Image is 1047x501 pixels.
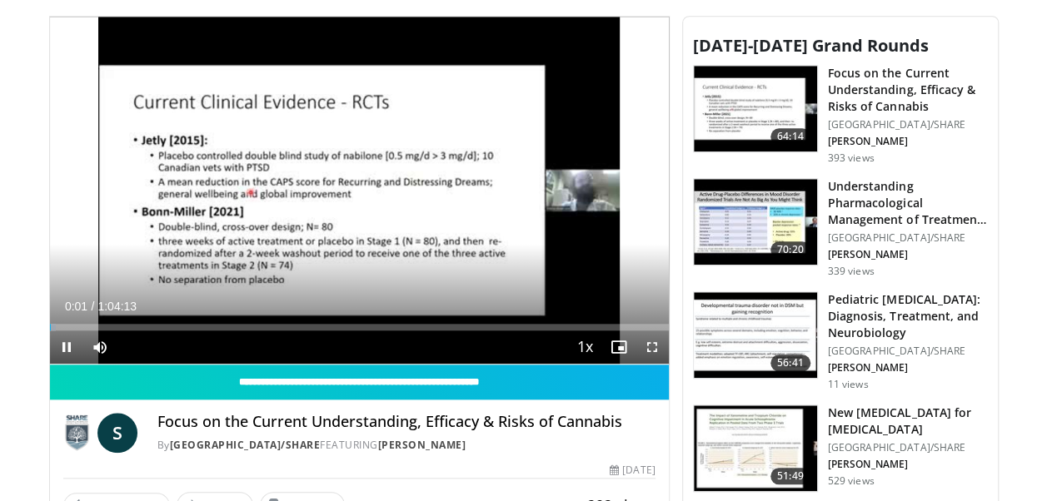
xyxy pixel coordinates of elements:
[828,65,988,115] h3: Focus on the Current Understanding, Efficacy & Risks of Cannabis
[828,404,988,438] h3: New [MEDICAL_DATA] for [MEDICAL_DATA]
[770,468,810,484] span: 51:49
[828,474,875,488] p: 529 views
[97,300,137,313] span: 1:04:13
[694,66,817,152] img: ea975eac-2359-4560-8ba3-a524982d4704.150x105_q85_crop-smart_upscale.jpg
[828,231,988,245] p: [GEOGRAPHIC_DATA]/SHARE
[828,248,988,261] p: [PERSON_NAME]
[693,178,988,278] a: 70:20 Understanding Pharmacological Management of Treatment Refractory Moo… [GEOGRAPHIC_DATA]/SHA...
[828,178,988,228] h3: Understanding Pharmacological Management of Treatment Refractory Moo…
[828,135,988,148] p: [PERSON_NAME]
[828,345,988,358] p: [GEOGRAPHIC_DATA]/SHARE
[828,441,988,454] p: [GEOGRAPHIC_DATA]/SHARE
[693,65,988,165] a: 64:14 Focus on the Current Understanding, Efficacy & Risks of Cannabis [GEOGRAPHIC_DATA]/SHARE [P...
[92,300,95,313] span: /
[828,151,875,165] p: 393 views
[693,404,988,493] a: 51:49 New [MEDICAL_DATA] for [MEDICAL_DATA] [GEOGRAPHIC_DATA]/SHARE [PERSON_NAME] 529 views
[770,355,810,371] span: 56:41
[569,330,602,364] button: Playback Rate
[828,118,988,131] p: [GEOGRAPHIC_DATA]/SHARE
[828,378,869,391] p: 11 views
[50,330,83,364] button: Pause
[50,17,669,365] video-js: Video Player
[50,324,669,330] div: Progress Bar
[694,405,817,492] img: dd36978a-5402-4304-807f-d95aa053839a.150x105_q85_crop-smart_upscale.jpg
[97,413,137,453] a: S
[828,265,875,278] p: 339 views
[636,330,669,364] button: Fullscreen
[770,241,810,258] span: 70:20
[83,330,117,364] button: Mute
[828,361,988,375] p: [PERSON_NAME]
[157,438,656,453] div: By FEATURING
[828,458,988,471] p: [PERSON_NAME]
[694,292,817,379] img: db951fbd-5f18-43da-ae41-9f1039950614.150x105_q85_crop-smart_upscale.jpg
[610,463,655,478] div: [DATE]
[693,34,929,57] span: [DATE]-[DATE] Grand Rounds
[157,413,656,431] h4: Focus on the Current Understanding, Efficacy & Risks of Cannabis
[694,179,817,265] img: 86ccdb4d-4fd8-407e-be52-e46fa2890aa5.150x105_q85_crop-smart_upscale.jpg
[170,438,321,452] a: [GEOGRAPHIC_DATA]/SHARE
[770,128,810,145] span: 64:14
[65,300,87,313] span: 0:01
[378,438,466,452] a: [PERSON_NAME]
[828,291,988,341] h3: Pediatric [MEDICAL_DATA]: Diagnosis, Treatment, and Neurobiology
[63,413,91,453] img: Silver Hill Hospital/SHARE
[693,291,988,391] a: 56:41 Pediatric [MEDICAL_DATA]: Diagnosis, Treatment, and Neurobiology [GEOGRAPHIC_DATA]/SHARE [P...
[602,330,636,364] button: Enable picture-in-picture mode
